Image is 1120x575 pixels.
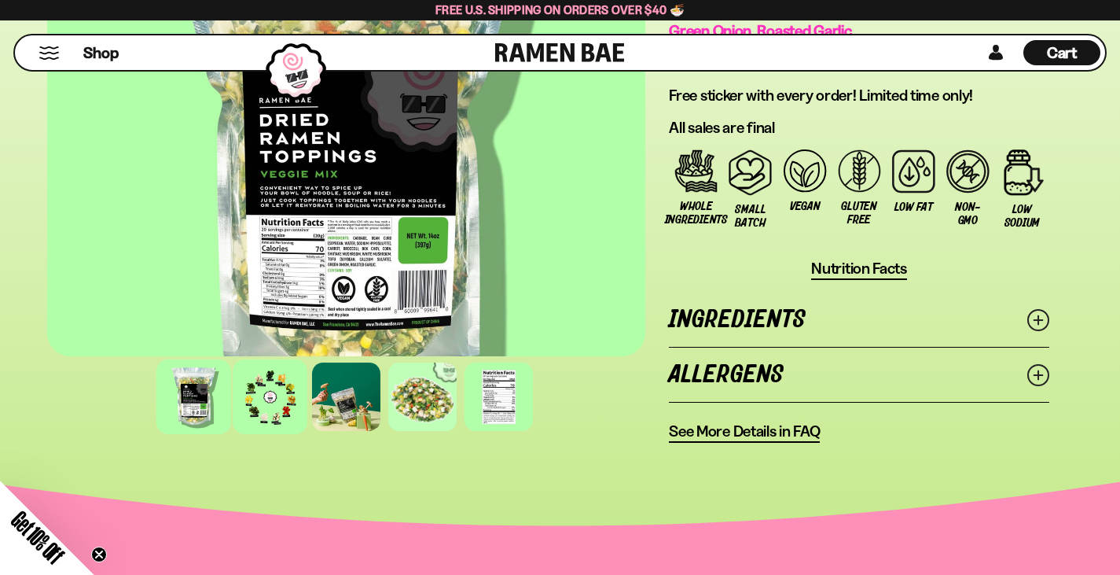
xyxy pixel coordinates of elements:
a: Shop [83,40,119,65]
span: Low Sodium [1003,203,1041,230]
span: Get 10% Off [7,507,68,568]
p: All sales are final [669,118,1049,138]
span: Whole Ingredients [665,200,728,227]
span: Nutrition Facts [811,259,907,278]
span: Small Batch [731,203,769,230]
a: See More Details in FAQ [669,422,820,443]
span: Gluten Free [840,200,879,227]
button: Close teaser [91,547,107,562]
span: Vegan [790,200,821,213]
span: Shop [83,42,119,64]
span: Low Fat [894,201,932,214]
a: Cart [1023,35,1100,70]
span: Non-GMO [949,201,987,227]
a: Ingredients [669,293,1049,347]
button: Nutrition Facts [811,259,907,280]
span: Free U.S. Shipping on Orders over $40 🍜 [435,2,685,17]
button: Mobile Menu Trigger [39,46,60,60]
span: See More Details in FAQ [669,422,820,441]
span: Free sticker with every order! Limited time only! [669,86,973,105]
a: Allergens [669,348,1049,402]
span: Cart [1047,43,1078,62]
